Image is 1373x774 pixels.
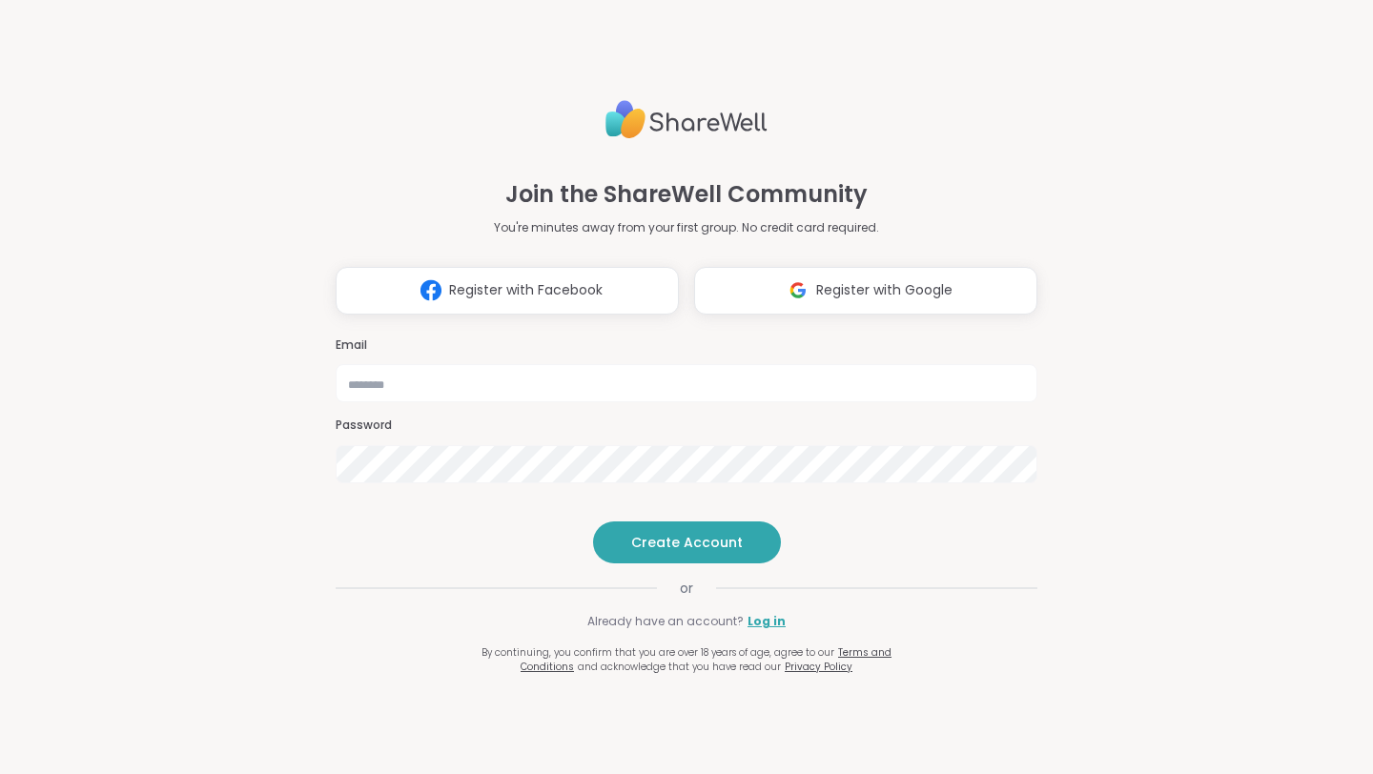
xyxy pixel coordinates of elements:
img: ShareWell Logomark [413,273,449,308]
span: Already have an account? [587,613,744,630]
button: Register with Google [694,267,1037,315]
p: You're minutes away from your first group. No credit card required. [494,219,879,236]
h1: Join the ShareWell Community [505,177,868,212]
span: Create Account [631,533,743,552]
span: and acknowledge that you have read our [578,660,781,674]
span: Register with Google [816,280,953,300]
a: Log in [748,613,786,630]
button: Create Account [593,521,781,563]
span: By continuing, you confirm that you are over 18 years of age, agree to our [482,645,834,660]
h3: Email [336,337,1037,354]
a: Terms and Conditions [521,645,891,674]
span: or [657,579,716,598]
span: Register with Facebook [449,280,603,300]
a: Privacy Policy [785,660,852,674]
button: Register with Facebook [336,267,679,315]
h3: Password [336,418,1037,434]
img: ShareWell Logo [605,92,768,147]
img: ShareWell Logomark [780,273,816,308]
